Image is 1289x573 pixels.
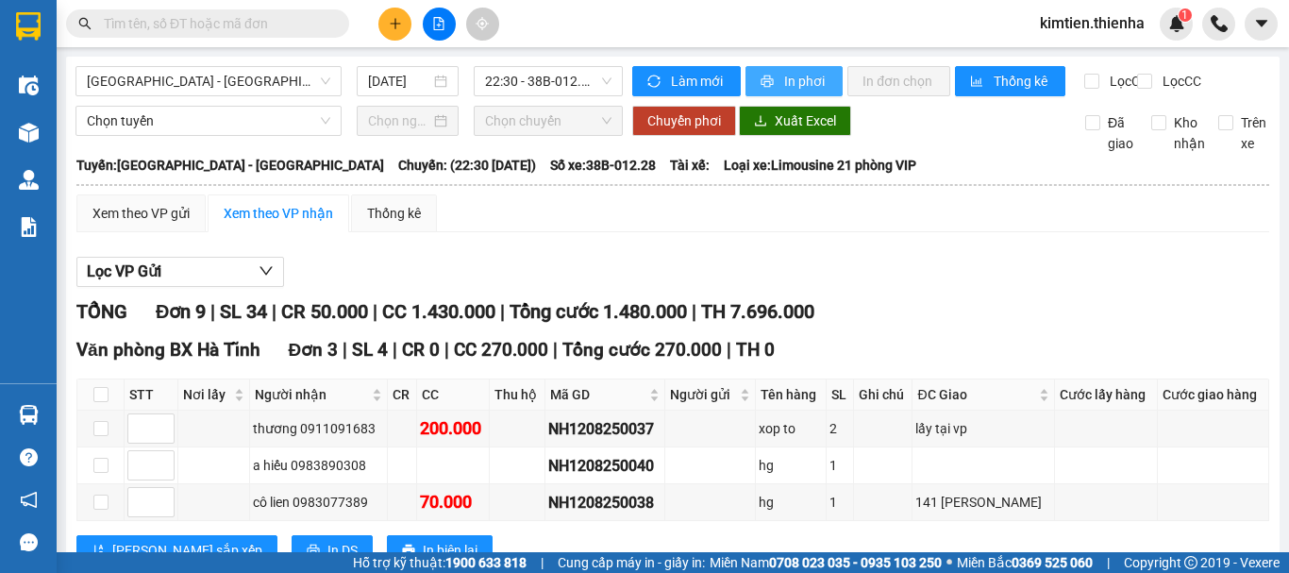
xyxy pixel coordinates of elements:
span: Người nhận [255,384,368,405]
span: Tài xế: [670,155,710,176]
div: Thống kê [367,203,421,224]
div: NH1208250040 [548,454,661,478]
span: | [500,300,505,323]
img: icon-new-feature [1168,15,1185,32]
span: SL 34 [220,300,267,323]
button: downloadXuất Excel [739,106,851,136]
span: ĐC Giao [917,384,1034,405]
span: Tổng cước 270.000 [562,339,722,361]
th: CR [388,379,417,411]
span: message [20,533,38,551]
span: Nơi lấy [183,384,230,405]
span: CR 50.000 [281,300,368,323]
span: | [553,339,558,361]
span: bar-chart [970,75,986,90]
strong: 0708 023 035 - 0935 103 250 [769,555,942,570]
span: printer [307,544,320,559]
input: 12/08/2025 [368,71,430,92]
button: printerIn biên lai [387,535,493,565]
div: thương 0911091683 [253,418,384,439]
strong: 0369 525 060 [1012,555,1093,570]
span: | [727,339,731,361]
th: Ghi chú [854,379,913,411]
span: ⚪️ [946,559,952,566]
div: NH1208250037 [548,417,661,441]
span: Chuyến: (22:30 [DATE]) [398,155,536,176]
div: hg [759,455,823,476]
img: phone-icon [1211,15,1228,32]
span: notification [20,491,38,509]
span: Loại xe: Limousine 21 phòng VIP [724,155,916,176]
th: SL [827,379,854,411]
span: | [343,339,347,361]
span: 1 [1181,8,1188,22]
button: In đơn chọn [847,66,950,96]
img: warehouse-icon [19,170,39,190]
th: CC [417,379,490,411]
span: | [444,339,449,361]
span: copyright [1184,556,1197,569]
b: Tuyến: [GEOGRAPHIC_DATA] - [GEOGRAPHIC_DATA] [76,158,384,173]
button: Chuyển phơi [632,106,736,136]
span: question-circle [20,448,38,466]
div: cô lien 0983077389 [253,492,384,513]
div: 200.000 [420,415,486,442]
div: NH1208250038 [548,491,661,514]
span: sort-ascending [92,544,105,559]
td: NH1208250038 [545,484,665,521]
div: 70.000 [420,489,486,515]
span: printer [761,75,777,90]
div: hg [759,492,823,513]
span: aim [476,17,489,30]
span: Làm mới [671,71,726,92]
span: | [541,552,544,573]
button: aim [466,8,499,41]
span: Đơn 9 [156,300,206,323]
button: plus [378,8,411,41]
button: syncLàm mới [632,66,741,96]
span: | [692,300,696,323]
div: 141 [PERSON_NAME] [915,492,1050,513]
span: TỔNG [76,300,127,323]
span: Đơn 3 [289,339,339,361]
span: Kho nhận [1166,112,1213,154]
span: In phơi [784,71,828,92]
div: xop to [759,418,823,439]
span: Lọc CR [1102,71,1151,92]
input: Tìm tên, số ĐT hoặc mã đơn [104,13,326,34]
button: sort-ascending[PERSON_NAME] sắp xếp [76,535,277,565]
span: Người gửi [670,384,736,405]
button: printerIn DS [292,535,373,565]
span: Văn phòng BX Hà Tĩnh [76,339,260,361]
div: Xem theo VP gửi [92,203,190,224]
div: 2 [829,418,850,439]
span: TH 7.696.000 [701,300,814,323]
span: In DS [327,540,358,561]
span: | [373,300,377,323]
img: solution-icon [19,217,39,237]
span: download [754,114,767,129]
img: warehouse-icon [19,405,39,425]
span: Cung cấp máy in - giấy in: [558,552,705,573]
sup: 1 [1179,8,1192,22]
button: Lọc VP Gửi [76,257,284,287]
span: file-add [432,17,445,30]
div: 1 [829,492,850,513]
button: printerIn phơi [745,66,843,96]
span: | [210,300,215,323]
span: Chọn chuyến [485,107,611,135]
span: Xuất Excel [775,110,836,131]
td: NH1208250040 [545,447,665,484]
div: Xem theo VP nhận [224,203,333,224]
th: STT [125,379,178,411]
th: Cước giao hàng [1158,379,1269,411]
span: CC 270.000 [454,339,548,361]
span: caret-down [1253,15,1270,32]
span: Trên xe [1233,112,1274,154]
span: kimtien.thienha [1025,11,1160,35]
img: warehouse-icon [19,76,39,95]
span: Miền Nam [710,552,942,573]
span: Lọc CC [1155,71,1204,92]
img: warehouse-icon [19,123,39,143]
th: Tên hàng [756,379,827,411]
